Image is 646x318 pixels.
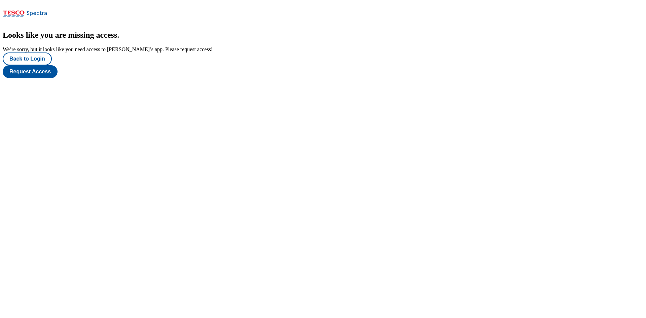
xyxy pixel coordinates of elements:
a: Back to Login [3,52,643,65]
span: . [117,31,119,39]
h2: Looks like you are missing access [3,31,643,40]
a: Request Access [3,65,643,78]
button: Request Access [3,65,58,78]
button: Back to Login [3,52,52,65]
div: We’re sorry, but it looks like you need access to [PERSON_NAME]’s app. Please request access! [3,46,643,52]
